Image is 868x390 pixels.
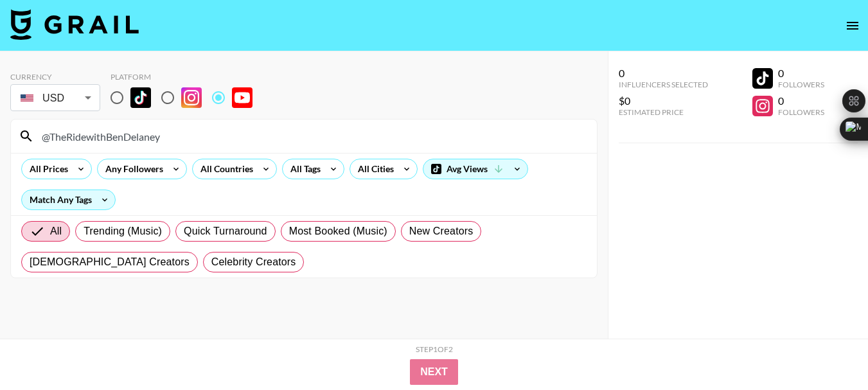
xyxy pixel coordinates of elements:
span: [DEMOGRAPHIC_DATA] Creators [30,254,190,270]
span: Trending (Music) [84,224,162,239]
span: Quick Turnaround [184,224,267,239]
div: Any Followers [98,159,166,179]
div: USD [13,87,98,109]
div: All Countries [193,159,256,179]
img: TikTok [130,87,151,108]
div: Avg Views [423,159,527,179]
img: Grail Talent [10,9,139,40]
div: All Prices [22,159,71,179]
div: All Cities [350,159,396,179]
div: 0 [778,94,824,107]
div: Influencers Selected [619,80,708,89]
span: All [50,224,62,239]
div: Currency [10,72,100,82]
input: Search by User Name [34,126,589,146]
div: Estimated Price [619,107,708,117]
span: Celebrity Creators [211,254,296,270]
button: Next [410,359,458,385]
div: Match Any Tags [22,190,115,209]
img: Instagram [181,87,202,108]
div: Step 1 of 2 [416,344,453,354]
div: 0 [778,67,824,80]
iframe: Drift Widget Chat Controller [804,326,853,375]
div: Followers [778,80,824,89]
button: open drawer [840,13,865,39]
div: Followers [778,107,824,117]
div: All Tags [283,159,323,179]
img: YouTube [232,87,252,108]
span: New Creators [409,224,474,239]
div: $0 [619,94,708,107]
div: 0 [619,67,708,80]
span: Most Booked (Music) [289,224,387,239]
div: Platform [111,72,263,82]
